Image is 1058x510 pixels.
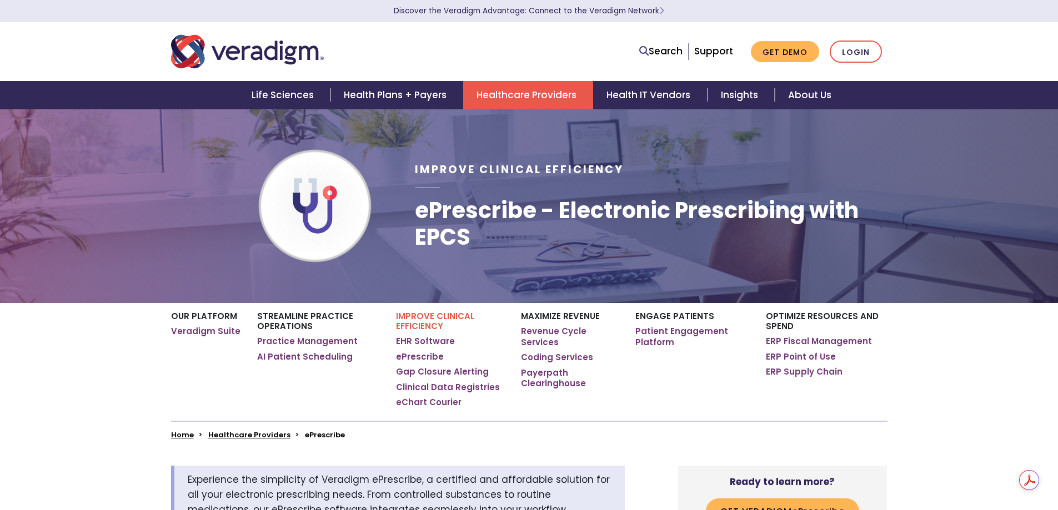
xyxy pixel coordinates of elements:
a: EHR Software [396,336,455,347]
a: Payerpath Clearinghouse [521,367,618,389]
a: Login [830,41,882,63]
a: Gap Closure Alerting [396,366,489,377]
h1: ePrescribe - Electronic Prescribing with EPCS [415,197,887,250]
a: ERP Supply Chain [766,366,843,377]
a: Health IT Vendors [593,81,707,109]
a: Healthcare Providers [208,430,290,440]
a: Support [694,44,733,58]
a: Practice Management [257,336,358,347]
a: Home [171,430,194,440]
a: About Us [775,81,845,109]
a: Patient Engagement Platform [635,326,749,347]
a: Clinical Data Registries [396,382,500,393]
a: Healthcare Providers [463,81,593,109]
a: Get Demo [751,41,819,63]
strong: Ready to learn more? [730,475,835,488]
a: Life Sciences [238,81,330,109]
a: Insights [708,81,775,109]
a: Discover the Veradigm Advantage: Connect to the Veradigm NetworkLearn More [394,6,664,16]
a: ERP Fiscal Management [766,336,872,347]
a: ERP Point of Use [766,351,836,362]
a: Veradigm Suite [171,326,240,337]
span: Improve Clinical Efficiency [415,162,624,177]
img: Veradigm logo [171,33,324,70]
a: Search [639,44,683,59]
a: AI Patient Scheduling [257,351,353,362]
a: ePrescribe [396,351,444,362]
a: eChart Courier [396,397,462,408]
a: Coding Services [521,352,593,363]
a: Revenue Cycle Services [521,326,618,347]
a: Health Plans + Payers [330,81,463,109]
span: Learn More [659,6,664,16]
